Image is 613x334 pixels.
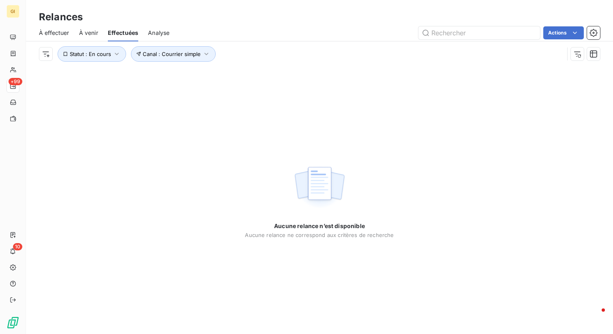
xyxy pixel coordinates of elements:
button: Actions [543,26,584,39]
button: Canal : Courrier simple [131,46,216,62]
span: Aucune relance n’est disponible [274,222,365,230]
span: Statut : En cours [70,51,111,57]
span: Analyse [148,29,169,37]
div: GI [6,5,19,18]
span: +99 [9,78,22,85]
img: empty state [294,162,345,213]
h3: Relances [39,10,83,24]
span: Effectuées [108,29,139,37]
iframe: Intercom live chat [585,306,605,326]
span: À effectuer [39,29,69,37]
span: 10 [13,243,22,250]
a: +99 [6,80,19,93]
img: Logo LeanPay [6,316,19,329]
span: Aucune relance ne correspond aux critères de recherche [245,232,394,238]
button: Statut : En cours [58,46,126,62]
span: À venir [79,29,98,37]
span: Canal : Courrier simple [143,51,201,57]
input: Rechercher [418,26,540,39]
